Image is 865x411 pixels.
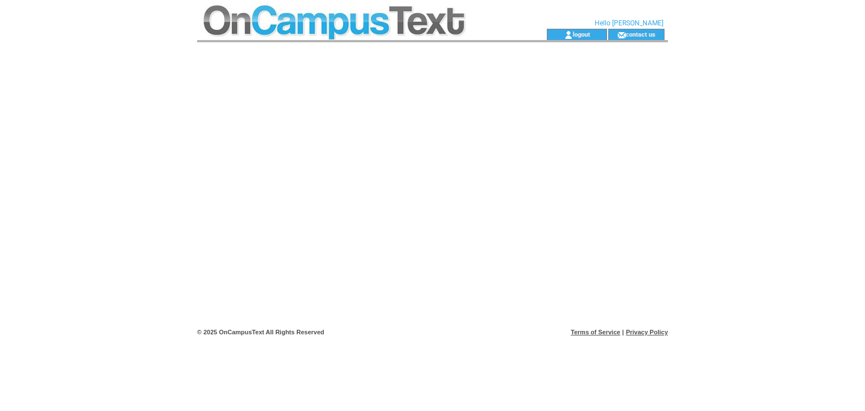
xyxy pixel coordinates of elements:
[571,329,621,335] a: Terms of Service
[573,30,590,38] a: logout
[595,19,663,27] span: Hello [PERSON_NAME]
[626,30,656,38] a: contact us
[197,329,324,335] span: © 2025 OnCampusText All Rights Reserved
[617,30,626,39] img: contact_us_icon.gif
[626,329,668,335] a: Privacy Policy
[622,329,624,335] span: |
[564,30,573,39] img: account_icon.gif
